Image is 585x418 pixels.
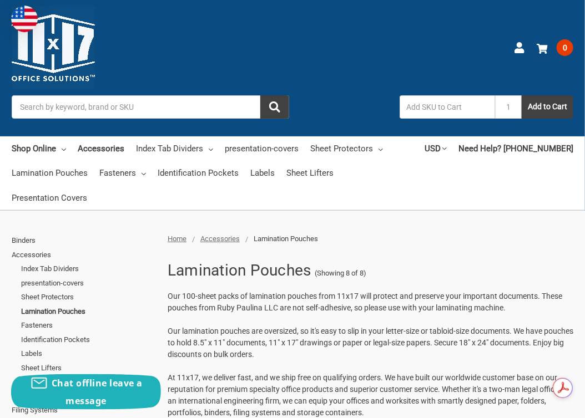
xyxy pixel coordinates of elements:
button: Add to Cart [522,95,573,119]
a: Labels [21,346,155,361]
a: Sheet Protectors [310,136,383,161]
span: At 11x17, we deliver fast, and we ship free on qualifying orders. We have built our worldwide cus... [168,373,567,417]
span: Chat offline leave a message [52,377,143,407]
a: Sheet Lifters [21,361,155,375]
input: Search by keyword, brand or SKU [12,95,289,119]
span: (Showing 8 of 8) [315,268,366,279]
span: Our 100-sheet packs of lamination pouches from 11x17 will protect and preserve your important doc... [168,292,562,312]
a: Index Tab Dividers [21,262,155,276]
a: Binders [12,233,155,248]
a: Home [168,235,186,243]
img: duty and tax information for United States [11,6,38,32]
a: Sheet Protectors [21,290,155,304]
img: 11x17.com [12,6,95,89]
a: presentation-covers [225,136,299,161]
a: Accessories [12,248,155,262]
a: Accessories [200,235,240,243]
input: Add SKU to Cart [400,95,495,119]
a: Labels [250,161,275,185]
a: Filing Systems [12,403,155,417]
h1: Lamination Pouches [168,256,311,285]
span: Lamination Pouches [254,235,318,243]
a: Identification Pockets [21,333,155,347]
a: presentation-covers [21,276,155,290]
a: Lamination Pouches [12,161,88,185]
a: Need Help? [PHONE_NUMBER] [458,136,573,161]
a: USD [425,136,447,161]
button: Chat offline leave a message [11,374,161,410]
a: Presentation Covers [12,186,87,210]
span: Our lamination pouches are oversized, so it's easy to slip in your letter-size or tabloid-size do... [168,327,573,359]
a: Identification Pockets [158,161,239,185]
a: Fasteners [99,161,146,185]
a: Fasteners [21,318,155,333]
a: Shop Online [12,136,66,161]
a: 0 [537,33,573,62]
a: Lamination Pouches [21,304,155,319]
span: 0 [557,39,573,56]
a: Index Tab Dividers [136,136,213,161]
a: Sheet Lifters [286,161,334,185]
a: Accessories [78,136,124,161]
